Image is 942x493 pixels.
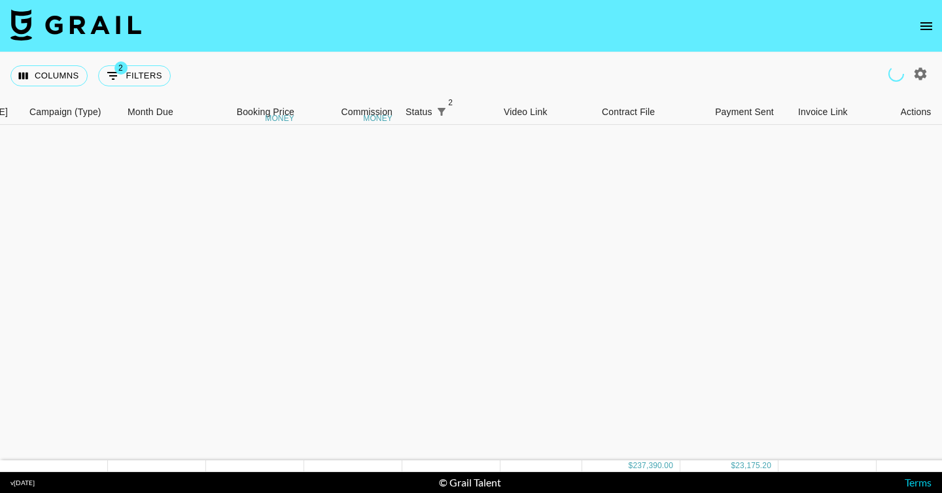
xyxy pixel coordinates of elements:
[913,13,939,39] button: open drawer
[128,99,173,125] div: Month Due
[237,99,294,125] div: Booking Price
[633,460,673,471] div: 237,390.00
[497,99,595,125] div: Video Link
[432,103,451,121] div: 2 active filters
[23,99,121,125] div: Campaign (Type)
[792,99,890,125] div: Invoice Link
[265,114,294,122] div: money
[798,99,848,125] div: Invoice Link
[715,99,774,125] div: Payment Sent
[890,99,942,125] div: Actions
[10,9,141,41] img: Grail Talent
[629,460,633,471] div: $
[905,476,932,488] a: Terms
[432,103,451,121] button: Show filters
[114,61,128,75] span: 2
[98,65,171,86] button: Show filters
[504,99,548,125] div: Video Link
[406,99,432,125] div: Status
[121,99,203,125] div: Month Due
[731,460,735,471] div: $
[363,114,392,122] div: money
[10,479,35,487] div: v [DATE]
[439,476,501,489] div: © Grail Talent
[735,460,771,471] div: 23,175.20
[602,99,655,125] div: Contract File
[451,103,469,121] button: Sort
[693,99,792,125] div: Payment Sent
[887,65,906,84] span: Refreshing users, clients, campaigns...
[901,99,932,125] div: Actions
[595,99,693,125] div: Contract File
[341,99,392,125] div: Commission
[399,99,497,125] div: Status
[29,99,101,125] div: Campaign (Type)
[10,65,88,86] button: Select columns
[444,96,457,109] span: 2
